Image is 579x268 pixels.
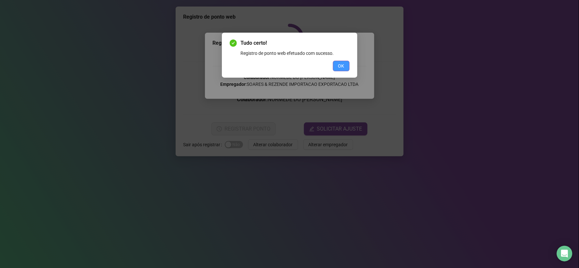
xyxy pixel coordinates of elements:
[338,62,344,70] span: OK
[241,39,350,47] span: Tudo certo!
[230,39,237,47] span: check-circle
[557,246,572,261] div: Open Intercom Messenger
[241,50,350,57] div: Registro de ponto web efetuado com sucesso.
[333,61,350,71] button: OK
